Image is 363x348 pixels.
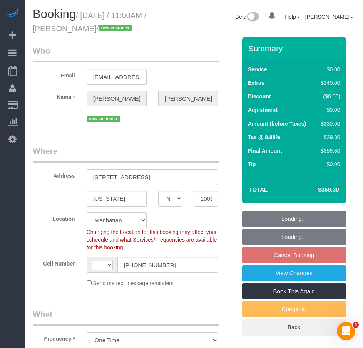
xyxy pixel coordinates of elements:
[285,14,300,20] a: Help
[318,66,340,73] div: $0.00
[33,11,146,33] small: / [DATE] / 11:00AM / [PERSON_NAME]
[248,79,264,87] label: Extras
[337,322,355,340] iframe: Intercom live chat
[248,147,282,155] label: Final Amount
[87,191,147,207] input: City
[87,69,147,85] input: Email
[295,187,339,193] h4: $359.30
[27,169,81,180] label: Address
[27,69,81,79] label: Email
[246,12,259,22] img: New interface
[33,45,219,62] legend: Who
[87,91,147,106] input: First Name
[249,186,268,193] strong: Total
[87,229,217,250] span: Changing the Location for this booking may affect your schedule and what Services/Frequencies are...
[248,120,306,128] label: Amount (before Taxes)
[27,257,81,267] label: Cell Number
[194,191,218,207] input: Zip Code
[33,145,219,163] legend: Where
[27,91,81,101] label: Name *
[248,160,256,168] label: Tip
[117,257,218,273] input: Cell Number
[248,66,267,73] label: Service
[5,8,20,18] img: Automaid Logo
[248,133,280,141] label: Tax @ 8.88%
[242,265,346,281] a: View Changes
[318,133,340,141] div: $29.30
[33,308,219,326] legend: What
[305,14,353,20] a: [PERSON_NAME]
[242,319,346,335] a: Back
[318,79,340,87] div: $140.00
[242,283,346,299] a: Book This Again
[158,91,218,106] input: Last Name
[93,280,174,286] span: Send me text message reminders
[318,106,340,114] div: $0.00
[318,160,340,168] div: $0.00
[248,44,342,53] h3: Summary
[27,212,81,223] label: Location
[87,116,120,122] span: new customer
[318,120,340,128] div: $330.00
[248,92,271,100] label: Discount
[248,106,278,114] label: Adjustment
[27,332,81,343] label: Frequency *
[99,25,132,31] span: new customer
[318,147,340,155] div: $359.30
[318,92,340,100] div: ($0.00)
[353,322,359,328] span: 4
[236,14,259,20] a: Beta
[97,24,135,33] span: /
[33,7,76,21] span: Booking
